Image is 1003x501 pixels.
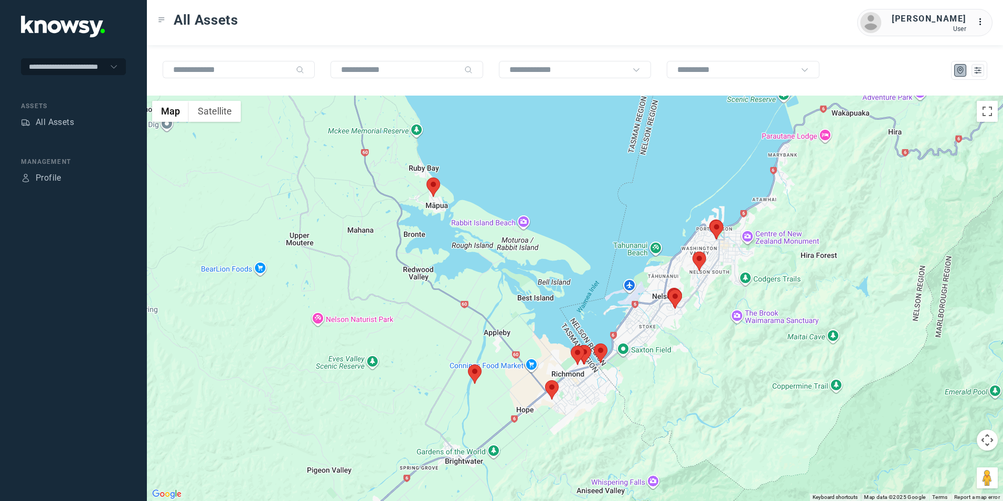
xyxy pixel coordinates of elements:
div: Assets [21,118,30,127]
div: Profile [21,173,30,183]
img: Google [150,487,184,501]
div: User [892,25,966,33]
a: AssetsAll Assets [21,116,74,129]
div: Assets [21,101,126,111]
div: Toggle Menu [158,16,165,24]
img: avatar.png [860,12,881,33]
div: Search [464,66,473,74]
div: Management [21,157,126,166]
a: Terms [932,494,948,500]
div: All Assets [36,116,74,129]
button: Show street map [152,101,189,122]
button: Keyboard shortcuts [813,494,858,501]
button: Toggle fullscreen view [977,101,998,122]
a: Report a map error [954,494,1000,500]
div: Search [296,66,304,74]
img: Application Logo [21,16,105,37]
span: All Assets [174,11,238,29]
button: Map camera controls [977,430,998,451]
div: Profile [36,172,61,184]
button: Show satellite imagery [189,101,241,122]
div: List [973,66,983,75]
div: : [977,16,989,30]
div: [PERSON_NAME] [892,13,966,25]
div: Map [956,66,965,75]
span: Map data ©2025 Google [864,494,925,500]
div: : [977,16,989,28]
tspan: ... [977,18,988,26]
a: Open this area in Google Maps (opens a new window) [150,487,184,501]
a: ProfileProfile [21,172,61,184]
button: Drag Pegman onto the map to open Street View [977,467,998,488]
